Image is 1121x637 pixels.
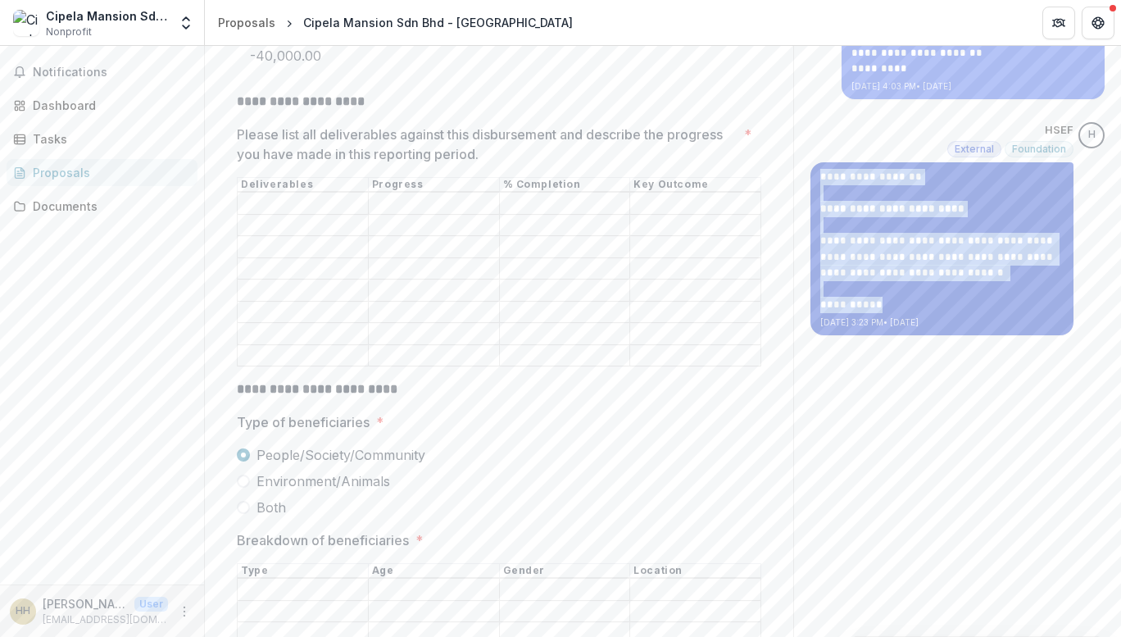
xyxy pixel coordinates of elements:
nav: breadcrumb [211,11,579,34]
th: Age [368,564,499,579]
th: Gender [499,564,630,579]
img: Cipela Mansion Sdn Bhd [13,10,39,36]
p: [PERSON_NAME] [43,595,128,612]
p: Type of beneficiaries [237,412,370,432]
th: Type [238,564,369,579]
div: Cipela Mansion Sdn Bhd - [GEOGRAPHIC_DATA] [303,14,573,31]
button: Partners [1042,7,1075,39]
span: Both [256,498,286,517]
p: Please list all deliverables against this disbursement and describe the progress you have made in... [237,125,737,164]
button: More [175,602,194,621]
span: External [955,143,994,155]
div: Proposals [33,164,184,181]
p: [DATE] 4:03 PM • [DATE] [851,80,1095,93]
th: % Completion [499,178,630,193]
a: Proposals [7,159,197,186]
th: Deliverables [238,178,369,193]
a: Proposals [211,11,282,34]
div: Documents [33,198,184,215]
p: Breakdown of beneficiaries [237,530,409,550]
th: Key Outcome [630,178,761,193]
span: Notifications [33,66,191,80]
p: -40,000.00 [237,33,761,79]
a: Dashboard [7,92,197,119]
div: Hidayah Hassan [16,606,30,617]
span: Foundation [1012,143,1066,155]
th: Location [630,564,761,579]
div: Proposals [218,14,275,31]
div: HSEF [1088,130,1096,140]
div: Cipela Mansion Sdn Bhd [46,7,168,25]
p: [DATE] 3:23 PM • [DATE] [820,316,1064,329]
p: User [134,597,168,612]
div: Tasks [33,130,184,148]
th: Progress [368,178,499,193]
button: Open entity switcher [175,7,197,39]
button: Notifications [7,59,197,85]
a: Documents [7,193,197,220]
span: Environment/Animals [256,471,390,491]
p: [EMAIL_ADDRESS][DOMAIN_NAME] [43,612,168,627]
a: Tasks [7,125,197,152]
span: People/Society/Community [256,445,425,465]
button: Get Help [1082,7,1114,39]
p: HSEF [1045,122,1073,139]
div: Dashboard [33,97,184,114]
span: Nonprofit [46,25,92,39]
